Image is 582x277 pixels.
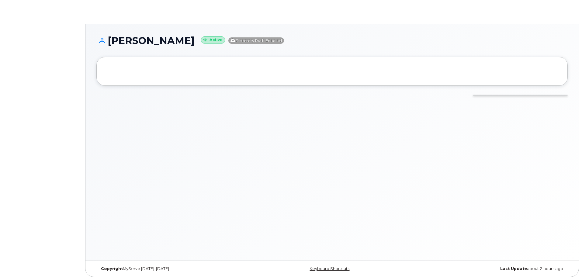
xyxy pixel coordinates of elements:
strong: Copyright [101,266,123,271]
h1: [PERSON_NAME] [96,35,568,46]
div: about 2 hours ago [411,266,568,271]
div: MyServe [DATE]–[DATE] [96,266,254,271]
span: Directory Push Enabled [228,37,284,44]
a: Keyboard Shortcuts [310,266,349,271]
small: Active [201,36,225,43]
strong: Last Update [500,266,527,271]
